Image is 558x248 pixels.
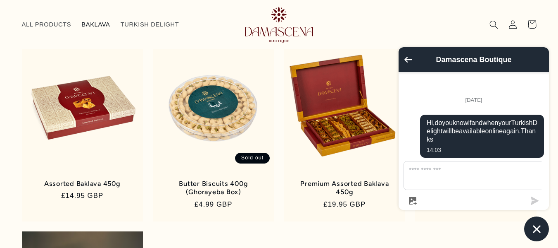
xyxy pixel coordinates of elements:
summary: Search [484,15,503,34]
inbox-online-store-chat: Shopify online store chat [396,47,551,241]
a: Butter Biscuits 400g (Ghorayeba Box) [161,180,266,197]
img: Damascena Boutique [245,7,313,43]
a: ALL PRODUCTS [17,15,76,34]
span: BAKLAVA [81,21,110,29]
span: ALL PRODUCTS [22,21,71,29]
span: TURKISH DELIGHT [121,21,179,29]
a: Damascena Boutique [230,3,328,46]
a: TURKISH DELIGHT [115,15,184,34]
a: BAKLAVA [76,15,115,34]
a: Premium Assorted Baklava 450g [293,180,397,197]
a: Assorted Baklava 450g [31,180,135,188]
